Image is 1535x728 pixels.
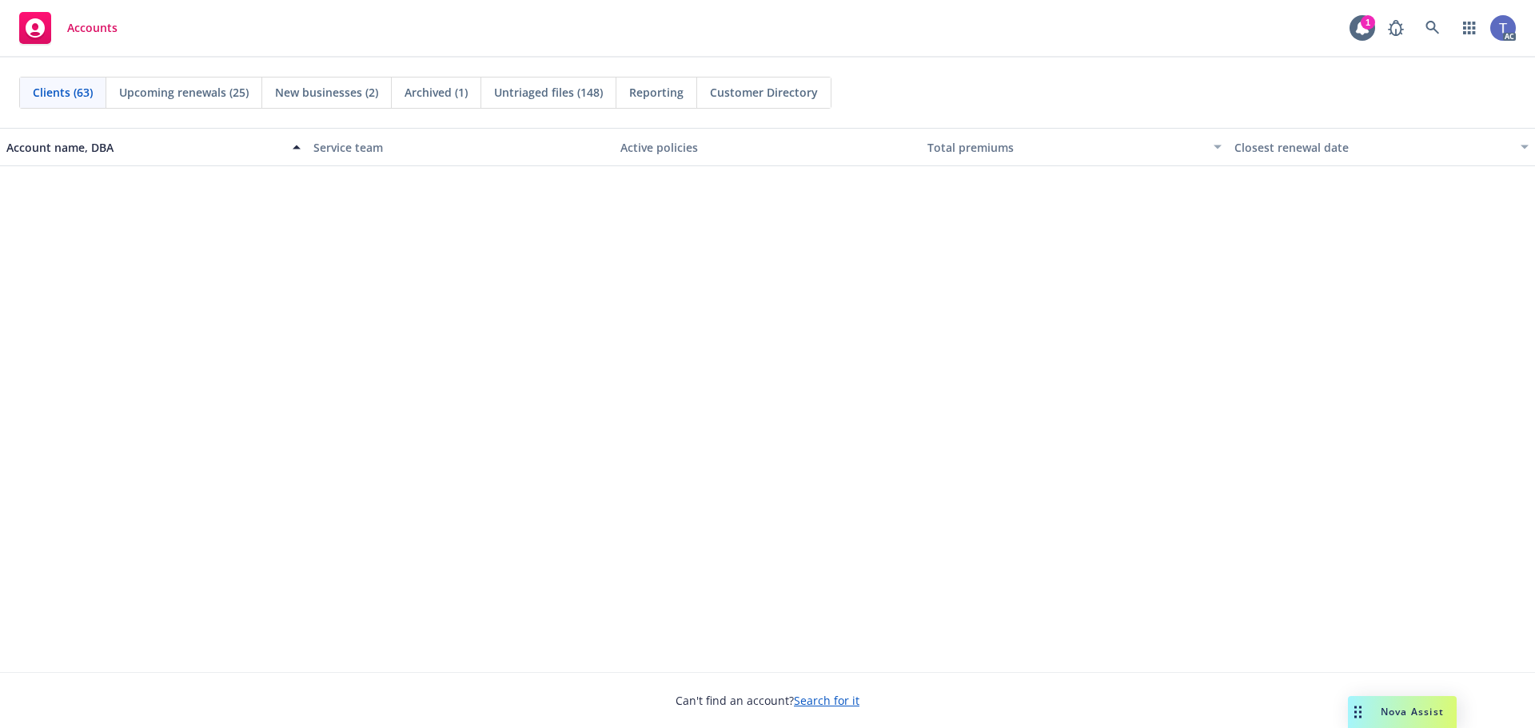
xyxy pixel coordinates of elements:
[710,84,818,101] span: Customer Directory
[1348,696,1368,728] div: Drag to move
[275,84,378,101] span: New businesses (2)
[1380,12,1412,44] a: Report a Bug
[6,139,283,156] div: Account name, DBA
[676,692,859,709] span: Can't find an account?
[1361,15,1375,30] div: 1
[1453,12,1485,44] a: Switch app
[307,128,614,166] button: Service team
[794,693,859,708] a: Search for it
[13,6,124,50] a: Accounts
[1417,12,1449,44] a: Search
[405,84,468,101] span: Archived (1)
[620,139,915,156] div: Active policies
[313,139,608,156] div: Service team
[1490,15,1516,41] img: photo
[1234,139,1511,156] div: Closest renewal date
[1348,696,1457,728] button: Nova Assist
[614,128,921,166] button: Active policies
[921,128,1228,166] button: Total premiums
[494,84,603,101] span: Untriaged files (148)
[927,139,1204,156] div: Total premiums
[119,84,249,101] span: Upcoming renewals (25)
[629,84,684,101] span: Reporting
[1228,128,1535,166] button: Closest renewal date
[33,84,93,101] span: Clients (63)
[1381,705,1444,718] span: Nova Assist
[67,22,118,34] span: Accounts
